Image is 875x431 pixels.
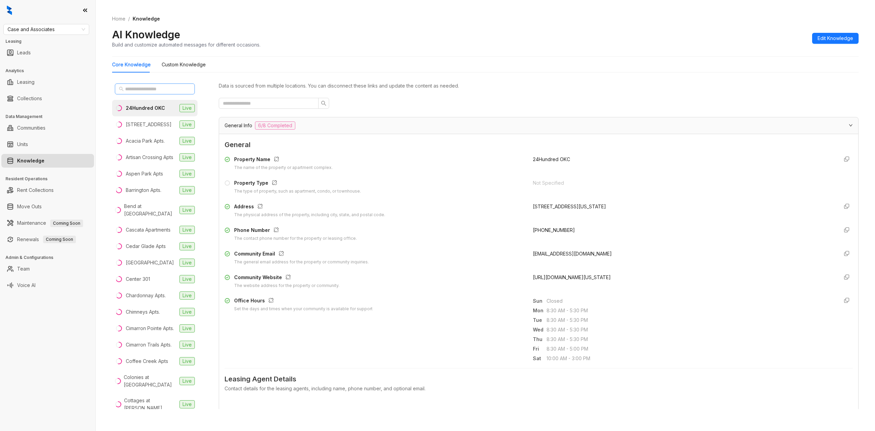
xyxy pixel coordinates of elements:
[1,200,94,213] li: Move Outs
[133,16,160,22] span: Knowledge
[533,297,547,305] span: Sun
[112,61,151,68] div: Core Knowledge
[126,325,174,332] div: Cimarron Pointe Apts.
[179,357,195,365] span: Live
[234,165,333,171] div: The name of the property or apartment complex.
[1,121,94,135] li: Communities
[533,251,612,257] span: [EMAIL_ADDRESS][DOMAIN_NAME]
[234,188,361,195] div: The type of property, such as apartment, condo, or townhouse.
[234,235,357,242] div: The contact phone number for the property or leasing office.
[533,307,547,314] span: Mon
[818,35,853,42] span: Edit Knowledge
[234,259,369,265] div: The general email address for the property or community inquiries.
[234,179,361,188] div: Property Type
[126,104,165,112] div: 24Hundred OKC
[124,203,177,218] div: Bend at [GEOGRAPHIC_DATA]
[234,250,369,259] div: Community Email
[533,179,833,187] div: Not Specified
[17,138,28,151] a: Units
[17,278,36,292] a: Voice AI
[1,233,94,246] li: Renewals
[179,137,195,145] span: Live
[547,307,833,314] span: 8:30 AM - 5:30 PM
[179,377,195,385] span: Live
[225,122,252,129] span: General Info
[179,275,195,283] span: Live
[5,68,95,74] h3: Analytics
[126,275,150,283] div: Center 301
[17,75,35,89] a: Leasing
[17,46,31,60] a: Leads
[43,236,76,243] span: Coming Soon
[179,104,195,112] span: Live
[812,33,859,44] button: Edit Knowledge
[533,336,547,343] span: Thu
[50,220,83,227] span: Coming Soon
[111,15,127,23] a: Home
[124,397,177,412] div: Cottages at [PERSON_NAME]
[179,153,195,161] span: Live
[179,324,195,332] span: Live
[547,316,833,324] span: 8:30 AM - 5:30 PM
[533,227,575,233] span: [PHONE_NUMBER]
[533,345,547,353] span: Fri
[126,259,174,266] div: [GEOGRAPHIC_DATA]
[17,154,44,168] a: Knowledge
[179,186,195,194] span: Live
[126,154,173,161] div: Artisan Crossing Apts
[1,138,94,151] li: Units
[1,183,94,197] li: Rent Collections
[533,156,570,162] span: 24Hundred OKC
[533,316,547,324] span: Tue
[179,120,195,129] span: Live
[126,226,171,234] div: Cascata Apartments
[234,297,373,306] div: Office Hours
[234,226,357,235] div: Phone Number
[234,156,333,165] div: Property Name
[321,101,326,106] span: search
[225,140,853,150] span: General
[1,46,94,60] li: Leads
[128,15,130,23] li: /
[533,203,833,210] div: [STREET_ADDRESS][US_STATE]
[179,341,195,349] span: Live
[225,374,853,384] span: Leasing Agent Details
[234,203,385,212] div: Address
[1,75,94,89] li: Leasing
[5,38,95,44] h3: Leasing
[219,82,859,90] div: Data is sourced from multiple locations. You can disconnect these links and update the content as...
[219,117,858,134] div: General Info6/8 Completed
[5,176,95,182] h3: Resident Operations
[17,92,42,105] a: Collections
[179,400,195,408] span: Live
[234,274,339,283] div: Community Website
[126,357,168,365] div: Coffee Creek Apts
[1,216,94,230] li: Maintenance
[126,186,161,194] div: Barrington Apts.
[533,326,547,334] span: Wed
[126,292,166,299] div: Chardonnay Apts.
[179,259,195,267] span: Live
[1,278,94,292] li: Voice AI
[126,121,172,128] div: [STREET_ADDRESS]
[234,283,339,289] div: The website address for the property or community.
[179,206,195,214] span: Live
[126,308,160,316] div: Chimneys Apts.
[179,308,195,316] span: Live
[17,233,76,246] a: RenewalsComing Soon
[17,183,54,197] a: Rent Collections
[179,291,195,300] span: Live
[225,385,853,392] div: Contact details for the leasing agents, including name, phone number, and optional email.
[255,121,295,130] span: 6/8 Completed
[1,92,94,105] li: Collections
[126,137,165,145] div: Acacia Park Apts.
[126,341,172,349] div: Cimarron Trails Apts.
[1,154,94,168] li: Knowledge
[179,170,195,178] span: Live
[547,297,833,305] span: Closed
[547,336,833,343] span: 8:30 AM - 5:30 PM
[179,242,195,250] span: Live
[126,170,163,178] div: Aspen Park Apts
[17,262,30,276] a: Team
[126,243,166,250] div: Cedar Glade Apts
